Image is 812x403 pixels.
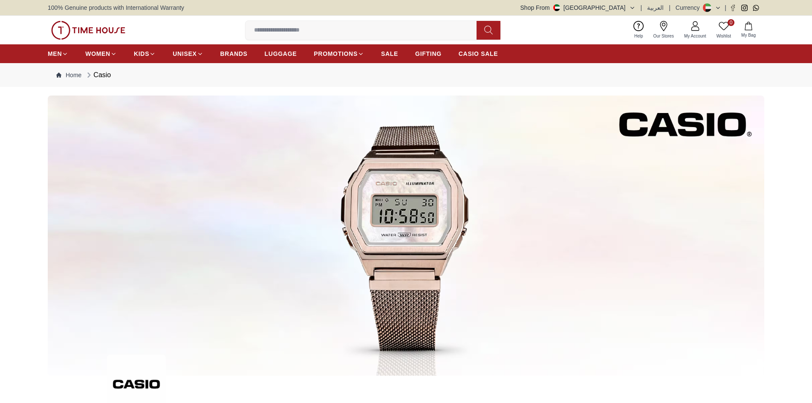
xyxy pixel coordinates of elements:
span: Our Stores [650,33,677,39]
img: ... [51,21,125,40]
a: WOMEN [85,46,117,61]
a: 0Wishlist [711,19,736,41]
a: Whatsapp [753,5,759,11]
span: | [641,3,642,12]
img: ... [48,96,764,376]
span: My Account [681,33,710,39]
span: WOMEN [85,49,110,58]
span: BRANDS [220,49,248,58]
span: Help [631,33,647,39]
a: Help [629,19,648,41]
span: LUGGAGE [265,49,297,58]
a: LUGGAGE [265,46,297,61]
span: Wishlist [713,33,734,39]
span: My Bag [738,32,759,38]
span: 0 [728,19,734,26]
span: CASIO SALE [459,49,498,58]
a: KIDS [134,46,156,61]
a: Facebook [730,5,736,11]
a: MEN [48,46,68,61]
nav: Breadcrumb [48,63,764,87]
button: Shop From[GEOGRAPHIC_DATA] [520,3,636,12]
a: BRANDS [220,46,248,61]
span: 100% Genuine products with International Warranty [48,3,184,12]
a: SALE [381,46,398,61]
span: MEN [48,49,62,58]
span: GIFTING [415,49,442,58]
a: Our Stores [648,19,679,41]
a: PROMOTIONS [314,46,364,61]
a: Instagram [741,5,748,11]
a: UNISEX [173,46,203,61]
img: United Arab Emirates [553,4,560,11]
button: العربية [647,3,664,12]
span: UNISEX [173,49,196,58]
span: PROMOTIONS [314,49,358,58]
span: SALE [381,49,398,58]
span: | [669,3,670,12]
a: CASIO SALE [459,46,498,61]
a: Home [56,71,81,79]
div: Casio [85,70,111,80]
div: Currency [676,3,703,12]
span: KIDS [134,49,149,58]
a: GIFTING [415,46,442,61]
button: My Bag [736,20,761,40]
span: | [725,3,726,12]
